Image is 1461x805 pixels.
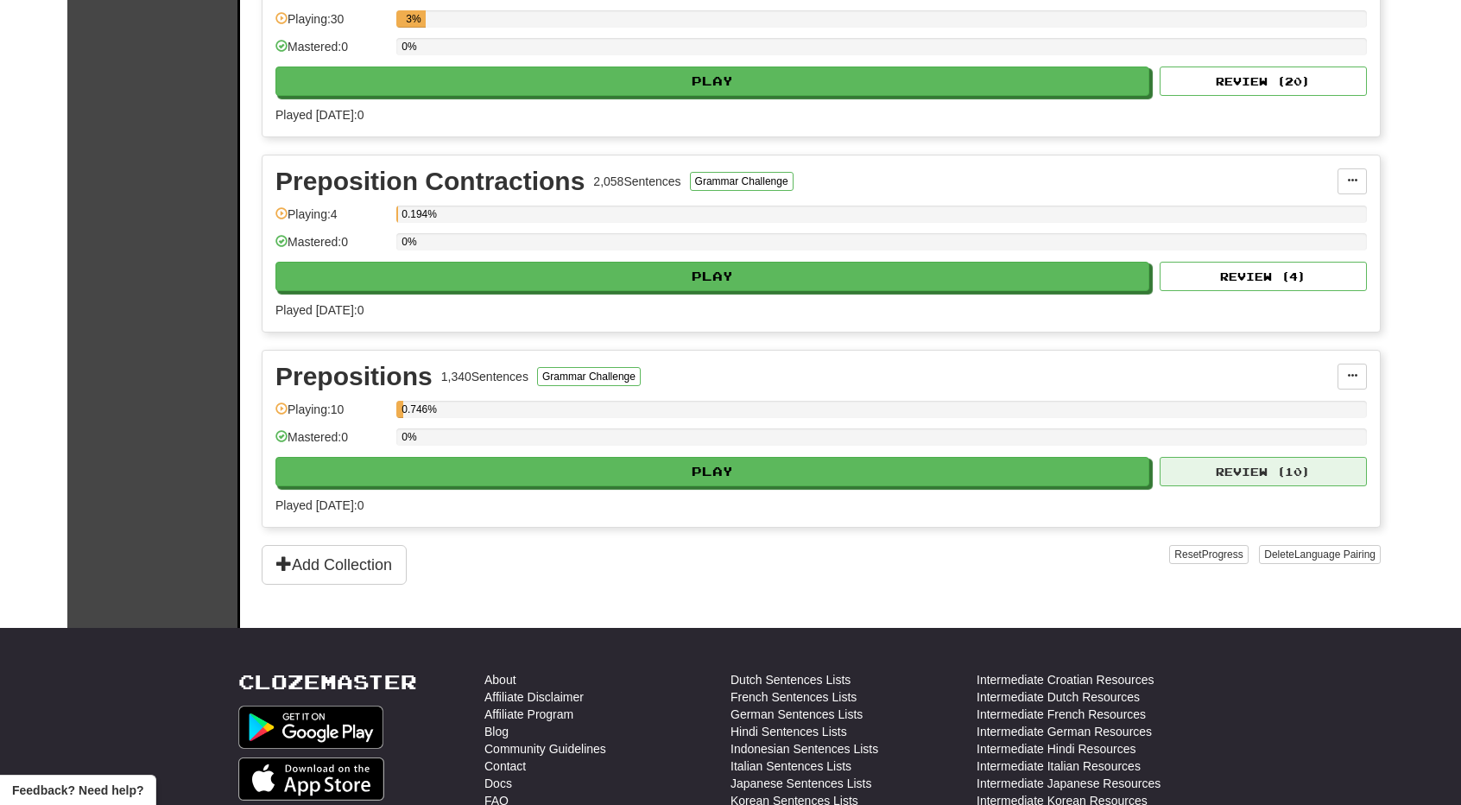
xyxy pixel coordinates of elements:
button: Review (4) [1160,262,1367,291]
a: Intermediate Croatian Resources [977,671,1154,688]
div: 1,340 Sentences [441,368,528,385]
a: Blog [484,723,509,740]
a: Affiliate Disclaimer [484,688,584,706]
div: Mastered: 0 [275,428,388,457]
a: Community Guidelines [484,740,606,757]
img: Get it on Google Play [238,706,383,749]
a: Intermediate German Resources [977,723,1152,740]
div: Prepositions [275,364,433,390]
span: Progress [1202,548,1243,561]
button: Play [275,67,1149,96]
a: Hindi Sentences Lists [730,723,847,740]
a: Italian Sentences Lists [730,757,851,775]
div: Mastered: 0 [275,233,388,262]
button: Play [275,262,1149,291]
span: Played [DATE]: 0 [275,108,364,122]
span: Played [DATE]: 0 [275,498,364,512]
a: Intermediate French Resources [977,706,1146,723]
a: About [484,671,516,688]
a: Japanese Sentences Lists [730,775,871,792]
a: Intermediate Italian Resources [977,757,1141,775]
div: Playing: 30 [275,10,388,39]
div: 2,058 Sentences [593,173,680,190]
div: Mastered: 0 [275,38,388,67]
a: Dutch Sentences Lists [730,671,851,688]
button: Review (10) [1160,457,1367,486]
a: French Sentences Lists [730,688,857,706]
button: Review (20) [1160,67,1367,96]
span: Played [DATE]: 0 [275,303,364,317]
span: Open feedback widget [12,782,143,799]
a: Intermediate Dutch Resources [977,688,1140,706]
a: Affiliate Program [484,706,573,723]
div: 0.746% [402,401,403,418]
div: 3% [402,10,425,28]
div: Preposition Contractions [275,168,585,194]
a: Intermediate Japanese Resources [977,775,1161,792]
span: Language Pairing [1294,548,1376,561]
button: Grammar Challenge [690,172,794,191]
a: Clozemaster [238,671,417,693]
button: Grammar Challenge [537,367,641,386]
button: DeleteLanguage Pairing [1259,545,1381,564]
div: Playing: 10 [275,401,388,429]
div: Playing: 4 [275,206,388,234]
a: Indonesian Sentences Lists [730,740,878,757]
button: Add Collection [262,545,407,585]
img: Get it on App Store [238,757,384,801]
a: Intermediate Hindi Resources [977,740,1135,757]
a: German Sentences Lists [730,706,863,723]
button: ResetProgress [1169,545,1248,564]
button: Play [275,457,1149,486]
a: Docs [484,775,512,792]
a: Contact [484,757,526,775]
